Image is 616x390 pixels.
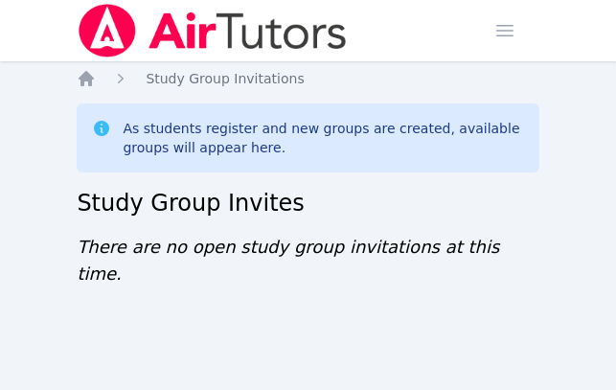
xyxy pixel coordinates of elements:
[146,71,304,86] span: Study Group Invitations
[77,69,538,88] nav: Breadcrumb
[123,119,523,157] div: As students register and new groups are created, available groups will appear here.
[77,237,499,284] span: There are no open study group invitations at this time.
[77,4,348,57] img: Air Tutors
[146,69,304,88] a: Study Group Invitations
[77,188,538,218] h2: Study Group Invites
